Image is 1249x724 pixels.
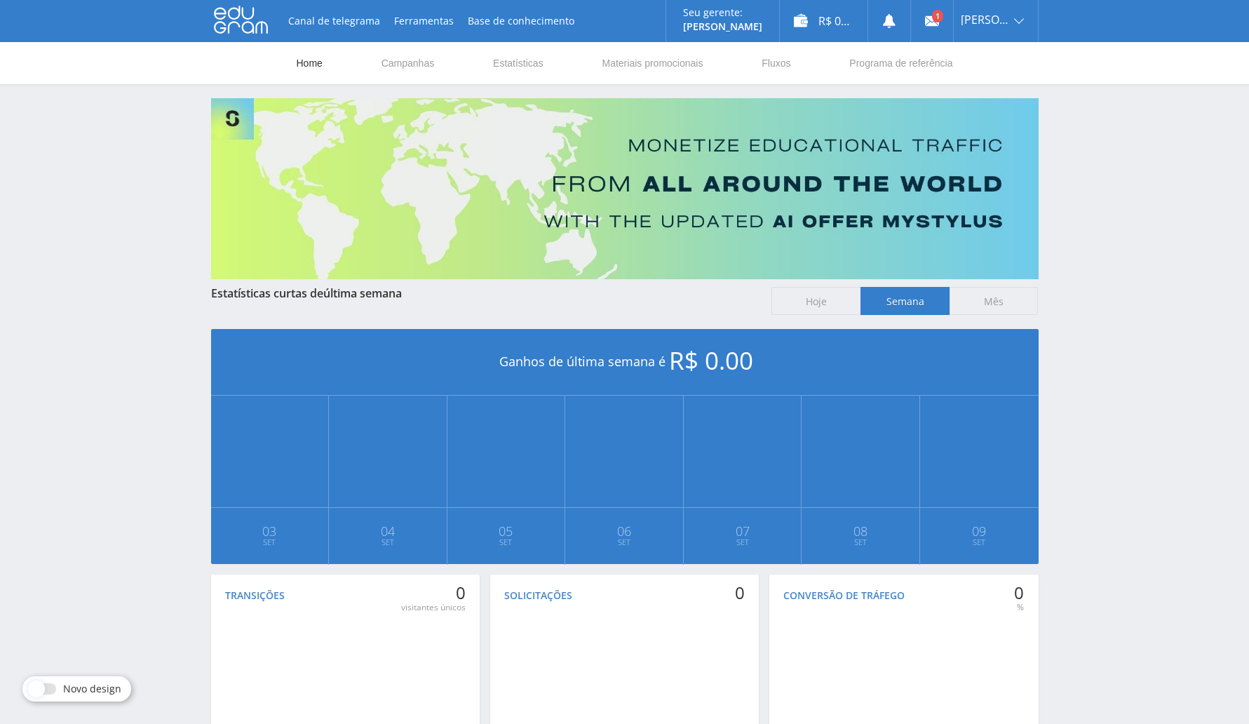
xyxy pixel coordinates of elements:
[401,602,466,613] div: visitantes únicos
[380,42,436,84] a: Campanhas
[504,590,572,601] div: Solicitações
[921,537,1038,548] span: Set
[330,537,446,548] span: Set
[448,525,565,537] span: 05
[448,537,565,548] span: Set
[323,286,402,301] span: última semana
[295,42,324,84] a: Home
[760,42,792,84] a: Fluxos
[212,537,328,548] span: Set
[783,590,905,601] div: Conversão de tráfego
[600,42,704,84] a: Materiais promocionais
[950,287,1039,315] span: Mês
[211,329,1039,396] div: Ganhos de última semana é
[225,590,285,601] div: Transições
[330,525,446,537] span: 04
[802,537,919,548] span: Set
[771,287,860,315] span: Hoje
[684,537,801,548] span: Set
[211,287,758,300] div: Estatísticas curtas de
[401,583,466,603] div: 0
[566,525,682,537] span: 06
[669,344,753,377] span: R$ 0.00
[211,98,1039,279] img: Banner
[848,42,954,84] a: Programa de referência
[961,14,1010,25] span: [PERSON_NAME]
[921,525,1038,537] span: 09
[684,525,801,537] span: 07
[566,537,682,548] span: Set
[1014,583,1024,603] div: 0
[735,583,745,603] div: 0
[1014,602,1024,613] div: %
[683,7,762,18] p: Seu gerente:
[492,42,545,84] a: Estatísticas
[212,525,328,537] span: 03
[683,21,762,32] p: [PERSON_NAME]
[802,525,919,537] span: 08
[860,287,950,315] span: Semana
[63,683,121,695] span: Novo design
